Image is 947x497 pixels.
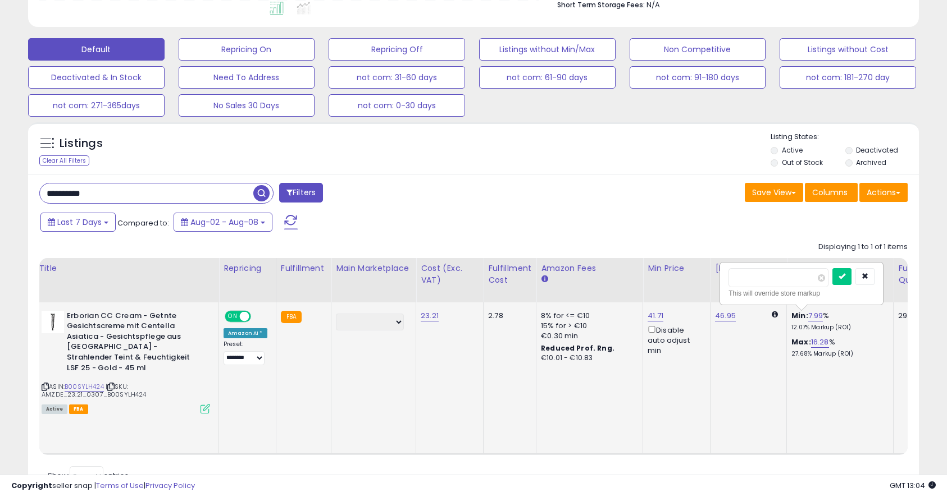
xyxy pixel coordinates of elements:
span: Aug-02 - Aug-08 [190,217,258,228]
div: seller snap | | [11,481,195,491]
div: 8% for <= €10 [541,311,634,321]
span: Show: entries [48,470,129,481]
span: FBA [69,404,88,414]
div: 29 [898,311,933,321]
div: Preset: [224,340,267,366]
div: 15% for > €10 [541,321,634,331]
div: Fulfillment [281,263,326,274]
button: Listings without Min/Max [479,38,616,61]
a: 7.99 [808,310,823,321]
div: Repricing [224,263,271,274]
div: €0.30 min [541,331,634,341]
small: Amazon Fees. [541,274,548,284]
button: Repricing On [179,38,315,61]
label: Active [782,145,803,155]
div: 2.78 [488,311,527,321]
button: No Sales 30 Days [179,94,315,117]
button: not com: 271-365days [28,94,165,117]
div: [PERSON_NAME] [715,263,782,274]
p: Listing States: [771,132,918,142]
div: % [791,311,885,332]
th: CSV column name: cust_attr_1_Main Marketplace [331,258,416,302]
img: 312sxWnxVxL._SL40_.jpg [42,311,64,333]
th: The percentage added to the cost of goods (COGS) that forms the calculator for Min & Max prices. [787,258,894,302]
div: This will override store markup [729,288,875,299]
span: Last 7 Days [57,217,102,228]
span: Compared to: [117,218,169,228]
b: Min: [791,310,808,321]
div: ASIN: [42,311,210,412]
button: Default [28,38,165,61]
span: ON [226,311,240,321]
div: Amazon Fees [541,263,638,274]
strong: Copyright [11,480,52,491]
div: Displaying 1 to 1 of 1 items [818,242,908,252]
a: 23.21 [421,310,439,321]
div: % [791,337,885,358]
div: €10.01 - €10.83 [541,353,634,363]
button: not com: 91-180 days [630,66,766,89]
span: OFF [249,311,267,321]
label: Deactivated [856,145,898,155]
a: Terms of Use [96,480,144,491]
button: Deactivated & In Stock [28,66,165,89]
b: Max: [791,337,811,347]
button: Non Competitive [630,38,766,61]
h5: Listings [60,136,103,151]
button: not com: 181-270 day [780,66,916,89]
div: Disable auto adjust min [648,324,702,356]
a: 41.71 [648,310,663,321]
button: Filters [279,183,323,203]
div: Min Price [648,263,705,274]
a: 16.28 [811,337,829,348]
a: B00SYLH424 [65,382,104,392]
div: Amazon AI * [224,328,267,338]
button: not com: 31-60 days [329,66,465,89]
div: Profit [PERSON_NAME] on Min/Max [791,263,889,286]
button: not com: 61-90 days [479,66,616,89]
span: All listings currently available for purchase on Amazon [42,404,67,414]
b: Reduced Prof. Rng. [541,343,614,353]
b: Erborian CC Cream - Getnte Gesichtscreme mit Centella Asiatica - Gesichtspflege aus [GEOGRAPHIC_D... [67,311,203,376]
button: not com: 0-30 days [329,94,465,117]
a: Privacy Policy [145,480,195,491]
small: FBA [281,311,302,323]
p: 12.07% Markup (ROI) [791,324,885,332]
div: Clear All Filters [39,155,89,166]
button: Repricing Off [329,38,465,61]
span: | SKU: AMZDE_23.21_0307_B00SYLH424 [42,382,147,399]
a: 46.95 [715,310,736,321]
div: Main Marketplace [336,263,411,274]
button: Save View [745,183,803,202]
div: Fulfillment Cost [488,263,531,286]
button: Last 7 Days [40,213,116,232]
p: 27.68% Markup (ROI) [791,350,885,358]
button: Listings without Cost [780,38,916,61]
div: Cost (Exc. VAT) [421,263,479,286]
button: Aug-02 - Aug-08 [174,213,272,232]
button: Need To Address [179,66,315,89]
span: 2025-08-16 13:04 GMT [890,480,936,491]
div: Title [39,263,214,274]
div: Fulfillable Quantity [898,263,937,286]
span: Columns [812,187,848,198]
button: Actions [859,183,908,202]
label: Archived [856,158,886,167]
button: Columns [805,183,858,202]
label: Out of Stock [782,158,823,167]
